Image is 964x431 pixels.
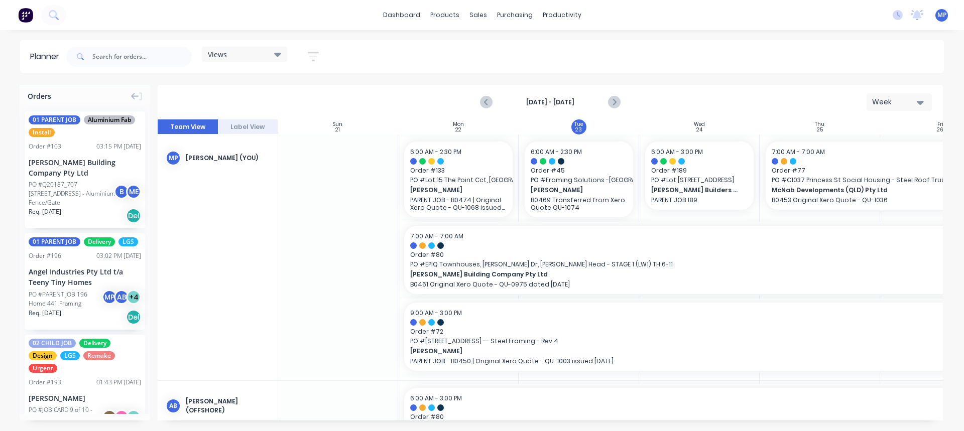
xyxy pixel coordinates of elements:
[158,119,218,134] button: Team View
[410,148,461,156] span: 6:00 AM - 2:30 PM
[29,339,76,348] span: 02 CHILD JOB
[410,176,507,185] span: PO # Lot 15 The Point Cct, [GEOGRAPHIC_DATA]
[29,309,61,318] span: Req. [DATE]
[575,127,582,132] div: 23
[453,121,464,127] div: Mon
[126,184,141,199] div: ME
[186,154,270,163] div: [PERSON_NAME] (You)
[500,98,600,107] strong: [DATE] - [DATE]
[651,196,748,204] p: PARENT JOB 189
[455,127,461,132] div: 22
[218,119,278,134] button: Label View
[29,393,141,403] div: [PERSON_NAME]
[29,251,61,260] div: Order # 196
[29,180,117,207] div: PO #Q20187_707 [STREET_ADDRESS] - Aluminium Fence/Gate
[102,409,117,424] div: BC
[492,8,538,23] div: purchasing
[464,8,492,23] div: sales
[126,409,141,424] div: + 2
[29,157,141,178] div: [PERSON_NAME] Building Company Pty Ltd
[96,142,141,151] div: 03:15 PM [DATE]
[84,115,135,124] span: Aluminium Fab
[696,127,702,132] div: 24
[410,196,507,211] p: PARENT JOB - B0474 | Original Xero Quote - QU-1068 issued [DATE]
[126,310,141,325] div: Del
[114,409,129,424] div: DN
[410,394,462,402] span: 6:00 AM - 3:00 PM
[378,8,425,23] a: dashboard
[872,97,918,107] div: Week
[410,309,462,317] span: 9:00 AM - 3:00 PM
[333,121,342,127] div: Sun
[29,115,80,124] span: 01 PARENT JOB
[102,290,117,305] div: MP
[651,176,748,185] span: PO # Lot [STREET_ADDRESS]
[410,186,497,195] span: [PERSON_NAME]
[937,127,943,132] div: 26
[29,351,57,360] span: Design
[126,290,141,305] div: + 4
[166,398,181,413] div: AB
[410,166,507,175] span: Order # 133
[84,237,115,246] span: Delivery
[29,142,61,151] div: Order # 103
[651,148,703,156] span: 6:00 AM - 3:00 PM
[531,166,627,175] span: Order # 45
[937,11,946,20] span: MP
[817,127,823,132] div: 25
[166,151,181,166] div: MP
[29,128,55,137] span: Install
[651,166,748,175] span: Order # 189
[126,208,141,223] div: Del
[425,8,464,23] div: products
[28,91,51,101] span: Orders
[694,121,705,127] div: Wed
[18,8,33,23] img: Factory
[186,397,270,415] div: [PERSON_NAME] (OFFSHORE)
[651,186,738,195] span: [PERSON_NAME] Builders Pty. Ltd.
[29,378,61,387] div: Order # 193
[29,237,80,246] span: 01 PARENT JOB
[60,351,80,360] span: LGS
[574,121,583,127] div: Tue
[92,47,192,67] input: Search for orders...
[531,196,627,211] p: B0469 Transferred from Xero Quote QU-1074
[410,232,463,240] span: 7:00 AM - 7:00 AM
[538,8,586,23] div: productivity
[96,251,141,260] div: 03:02 PM [DATE]
[815,121,824,127] div: Thu
[208,49,227,60] span: Views
[867,93,932,111] button: Week
[29,290,105,308] div: PO #PARENT JOB 196 Home 441 Framing
[531,176,627,185] span: PO # Framing Solutions -[GEOGRAPHIC_DATA]
[79,339,110,348] span: Delivery
[29,207,61,216] span: Req. [DATE]
[772,148,825,156] span: 7:00 AM - 7:00 AM
[937,121,943,127] div: Fri
[30,51,64,63] div: Planner
[531,186,618,195] span: [PERSON_NAME]
[83,351,115,360] span: Remake
[29,364,57,373] span: Urgent
[96,378,141,387] div: 01:43 PM [DATE]
[531,148,582,156] span: 6:00 AM - 2:30 PM
[114,184,129,199] div: B
[335,127,340,132] div: 21
[114,290,129,305] div: AB
[118,237,138,246] span: LGS
[29,266,141,288] div: Angel Industries Pty Ltd t/a Teeny Tiny Homes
